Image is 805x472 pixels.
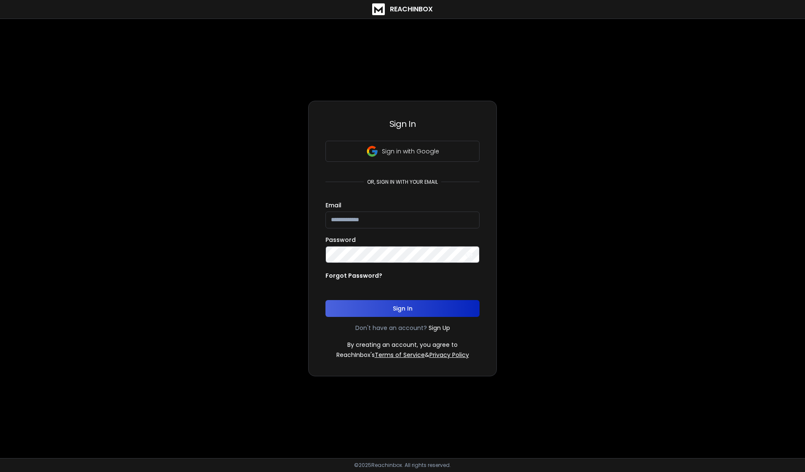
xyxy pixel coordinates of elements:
a: ReachInbox [372,3,433,15]
p: Don't have an account? [355,324,427,332]
p: Forgot Password? [325,271,382,280]
h3: Sign In [325,118,480,130]
p: ReachInbox's & [336,351,469,359]
p: By creating an account, you agree to [347,341,458,349]
img: logo [372,3,385,15]
button: Sign in with Google [325,141,480,162]
label: Password [325,237,356,243]
a: Privacy Policy [429,351,469,359]
p: Sign in with Google [382,147,439,156]
p: or, sign in with your email [364,179,441,185]
a: Sign Up [429,324,450,332]
p: © 2025 Reachinbox. All rights reserved. [354,462,451,469]
h1: ReachInbox [390,4,433,14]
label: Email [325,202,341,208]
a: Terms of Service [375,351,425,359]
button: Sign In [325,300,480,317]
